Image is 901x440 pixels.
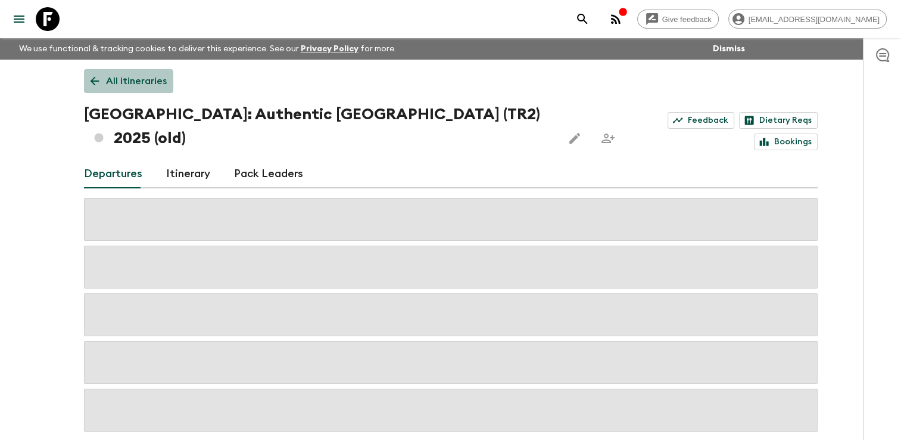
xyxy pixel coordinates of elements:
[656,15,718,24] span: Give feedback
[637,10,719,29] a: Give feedback
[84,160,142,188] a: Departures
[84,103,554,150] h1: [GEOGRAPHIC_DATA]: Authentic [GEOGRAPHIC_DATA] (TR2) 2025 (old)
[166,160,210,188] a: Itinerary
[14,38,401,60] p: We use functional & tracking cookies to deliver this experience. See our for more.
[7,7,31,31] button: menu
[570,7,594,31] button: search adventures
[84,69,173,93] a: All itineraries
[754,134,818,150] a: Bookings
[563,126,587,150] button: Edit this itinerary
[106,74,167,88] p: All itineraries
[739,112,818,129] a: Dietary Reqs
[728,10,887,29] div: [EMAIL_ADDRESS][DOMAIN_NAME]
[742,15,886,24] span: [EMAIL_ADDRESS][DOMAIN_NAME]
[596,126,620,150] span: Share this itinerary
[668,112,734,129] a: Feedback
[710,41,748,57] button: Dismiss
[234,160,303,188] a: Pack Leaders
[301,45,358,53] a: Privacy Policy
